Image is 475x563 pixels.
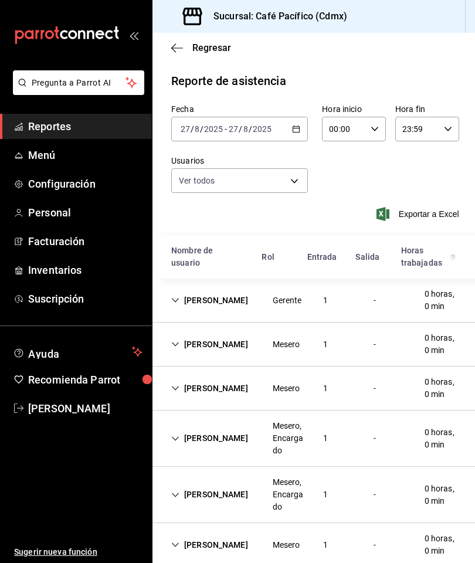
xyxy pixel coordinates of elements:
input: ---- [203,124,223,134]
a: Pregunta a Parrot AI [8,85,144,97]
div: Mesero, Encargado [273,420,304,457]
div: Cell [364,534,385,556]
div: Cell [364,428,385,449]
button: open_drawer_menu [129,30,138,40]
div: HeadCell [298,246,347,268]
div: Cell [162,290,257,311]
span: / [239,124,242,134]
label: Hora inicio [322,105,386,113]
span: Recomienda Parrot [28,372,142,388]
span: Menú [28,147,142,163]
span: Ayuda [28,345,127,359]
div: Mesero, Encargado [273,476,304,513]
div: Head [152,235,475,279]
span: Ver todos [179,175,215,186]
div: Cell [314,378,337,399]
div: Cell [364,378,385,399]
div: Cell [263,472,314,518]
button: Exportar a Excel [379,207,459,221]
div: Cell [314,484,337,506]
div: Mesero [273,382,300,395]
div: Row [152,323,475,367]
div: Cell [314,290,337,311]
div: Mesero [273,539,300,551]
span: Sugerir nueva función [14,546,142,558]
div: Cell [364,484,385,506]
div: Cell [415,283,466,317]
div: HeadCell [162,240,252,274]
div: Cell [162,534,257,556]
span: Reportes [28,118,142,134]
span: - [225,124,227,134]
span: Inventarios [28,262,142,278]
div: Cell [415,422,466,456]
span: Facturación [28,233,142,249]
span: [PERSON_NAME] [28,401,142,416]
div: HeadCell [346,246,391,268]
input: -- [243,124,249,134]
input: -- [194,124,200,134]
button: Pregunta a Parrot AI [13,70,144,95]
div: Row [152,411,475,467]
div: Cell [263,415,314,462]
div: Cell [162,378,257,399]
div: Cell [162,428,257,449]
div: Gerente [273,294,302,307]
label: Usuarios [171,157,308,165]
div: Cell [314,428,337,449]
label: Fecha [171,105,308,113]
div: Cell [263,290,311,311]
input: -- [180,124,191,134]
div: Cell [263,378,310,399]
input: ---- [252,124,272,134]
div: Cell [314,534,337,556]
span: / [200,124,203,134]
div: Cell [415,327,466,361]
div: Reporte de asistencia [171,72,286,90]
input: -- [228,124,239,134]
div: Cell [263,334,310,355]
div: Row [152,367,475,411]
div: Cell [415,478,466,512]
span: / [249,124,252,134]
div: HeadCell [252,246,297,268]
span: Suscripción [28,291,142,307]
div: Cell [263,534,310,556]
div: Cell [162,484,257,506]
svg: El total de horas trabajadas por usuario es el resultado de la suma redondeada del registro de ho... [450,252,456,262]
div: Cell [314,334,337,355]
h3: Sucursal: Café Pacífico (Cdmx) [204,9,347,23]
div: Cell [415,371,466,405]
div: Cell [364,334,385,355]
span: Pregunta a Parrot AI [32,77,126,89]
div: Cell [364,290,385,311]
div: HeadCell [392,240,466,274]
div: Mesero [273,338,300,351]
label: Hora fin [395,105,459,113]
span: Regresar [192,42,231,53]
div: Row [152,467,475,523]
span: Configuración [28,176,142,192]
div: Cell [162,334,257,355]
button: Regresar [171,42,231,53]
div: Row [152,279,475,323]
span: / [191,124,194,134]
span: Personal [28,205,142,221]
div: Cell [415,528,466,562]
